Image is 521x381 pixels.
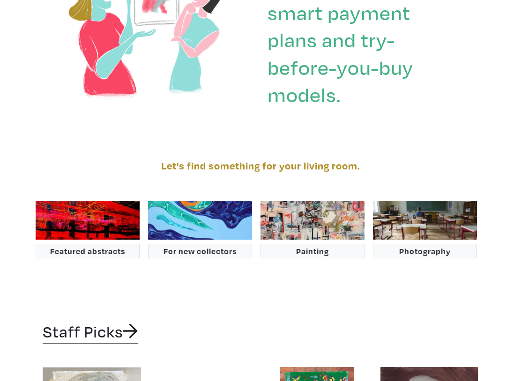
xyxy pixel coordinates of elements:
button: For new collectors [148,244,252,258]
a: Staff Picks [43,322,138,344]
a: Featured abstracts [36,201,148,258]
a: Painting [260,201,373,258]
img: In the mood for Love [36,201,140,240]
img: Minimal Abstracts [260,201,365,240]
button: Featured abstracts [36,244,140,258]
img: Avant-Garde [373,201,477,240]
a: For new collectors [148,201,260,258]
a: Photography [373,201,485,258]
img: Photography [148,201,252,240]
button: Painting [260,244,365,258]
button: Photography [373,244,477,258]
